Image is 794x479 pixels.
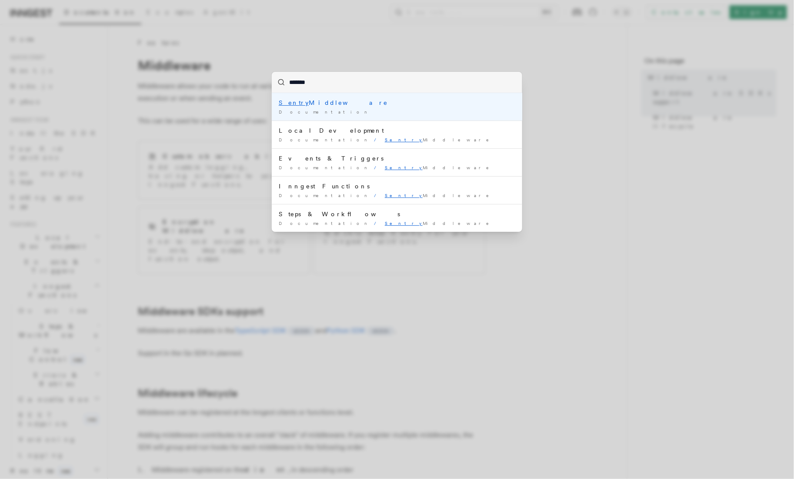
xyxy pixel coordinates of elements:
[279,154,515,163] div: Events & Triggers
[385,221,423,226] mark: Sentry
[279,137,370,142] span: Documentation
[385,193,495,198] span: Middleware
[374,137,381,142] span: /
[385,221,495,226] span: Middleware
[279,221,370,226] span: Documentation
[385,165,495,170] span: Middleware
[279,109,370,114] span: Documentation
[279,210,515,218] div: Steps & Workflows
[385,165,423,170] mark: Sentry
[374,193,381,198] span: /
[279,99,309,106] mark: Sentry
[385,137,423,142] mark: Sentry
[279,98,515,107] div: Middleware
[385,137,495,142] span: Middleware
[279,182,515,191] div: Inngest Functions
[374,165,381,170] span: /
[279,126,515,135] div: Local Development
[374,221,381,226] span: /
[279,165,370,170] span: Documentation
[385,193,423,198] mark: Sentry
[279,193,370,198] span: Documentation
